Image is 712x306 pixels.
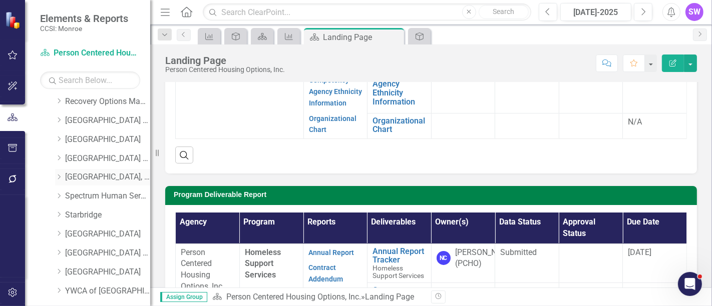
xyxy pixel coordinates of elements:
[431,59,495,113] td: Double-Click to Edit
[40,47,140,59] a: Person Centered Housing Options, Inc.
[368,59,431,113] td: Double-Click to Edit Right Click for Context Menu
[308,248,354,256] a: Annual Report
[65,247,150,259] a: [GEOGRAPHIC_DATA] (RRH)
[309,114,357,134] a: Organizational Chart
[181,247,234,292] p: Person Centered Housing Options, Inc.
[368,113,431,139] td: Double-Click to Edit Right Click for Context Menu
[559,243,623,283] td: Double-Click to Edit
[564,6,628,18] div: [DATE]-2025
[367,243,431,283] td: Double-Click to Edit Right Click for Context Menu
[65,96,150,107] a: Recovery Options Made Easy
[65,228,150,240] a: [GEOGRAPHIC_DATA]
[40,24,128,32] small: CCSI: Monroe
[323,31,402,43] div: Landing Page
[65,266,150,278] a: [GEOGRAPHIC_DATA]
[373,264,424,279] span: Homeless Support Services
[560,3,631,21] button: [DATE]-2025
[628,286,681,297] div: N/A
[373,247,426,264] a: Annual Report Tracker
[176,33,304,139] td: Double-Click to Edit
[65,171,150,183] a: [GEOGRAPHIC_DATA], Inc.
[495,243,559,283] td: Double-Click to Edit
[623,113,687,139] td: Double-Click to Edit
[309,64,362,107] a: CC-Cultural Competency Agency Ethnicity Information
[373,62,426,106] a: Cultural Competency Agency Ethnicity Information
[245,247,281,280] span: Homeless Support Services
[495,113,559,139] td: Double-Click to Edit
[65,285,150,297] a: YWCA of [GEOGRAPHIC_DATA] and [GEOGRAPHIC_DATA]
[373,286,426,303] a: Contract Addendum
[65,190,150,202] a: Spectrum Human Services, Inc.
[373,116,426,134] a: Organizational Chart
[203,3,531,21] input: Search ClearPoint...
[304,33,368,139] td: Double-Click to Edit
[65,209,150,221] a: Starbridge
[65,115,150,126] a: [GEOGRAPHIC_DATA] (RRH)
[431,113,495,139] td: Double-Click to Edit
[308,263,343,283] a: Contract Addendum
[226,292,361,301] a: Person Centered Housing Options, Inc.
[165,55,285,66] div: Landing Page
[365,292,414,301] div: Landing Page
[65,134,150,145] a: [GEOGRAPHIC_DATA]
[5,11,23,29] img: ClearPoint Strategy
[431,243,495,283] td: Double-Click to Edit
[559,113,622,139] td: Double-Click to Edit
[479,5,529,19] button: Search
[40,12,128,24] span: Elements & Reports
[65,153,150,164] a: [GEOGRAPHIC_DATA] (RRH)
[165,66,285,73] div: Person Centered Housing Options, Inc.
[437,251,451,265] div: NC
[623,243,687,283] td: Double-Click to Edit
[495,59,559,113] td: Double-Click to Edit
[174,191,692,198] h3: Program Deliverable Report
[160,292,207,302] span: Assign Group
[212,291,424,303] div: »
[40,71,140,89] input: Search Below...
[500,247,537,257] span: Submitted
[685,3,703,21] button: SW
[628,116,681,128] div: N/A
[559,59,622,113] td: Double-Click to Edit
[628,247,651,257] span: [DATE]
[493,7,514,15] span: Search
[623,59,687,113] td: Double-Click to Edit
[678,272,702,296] iframe: Intercom live chat
[456,247,516,270] div: [PERSON_NAME] (PCHO)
